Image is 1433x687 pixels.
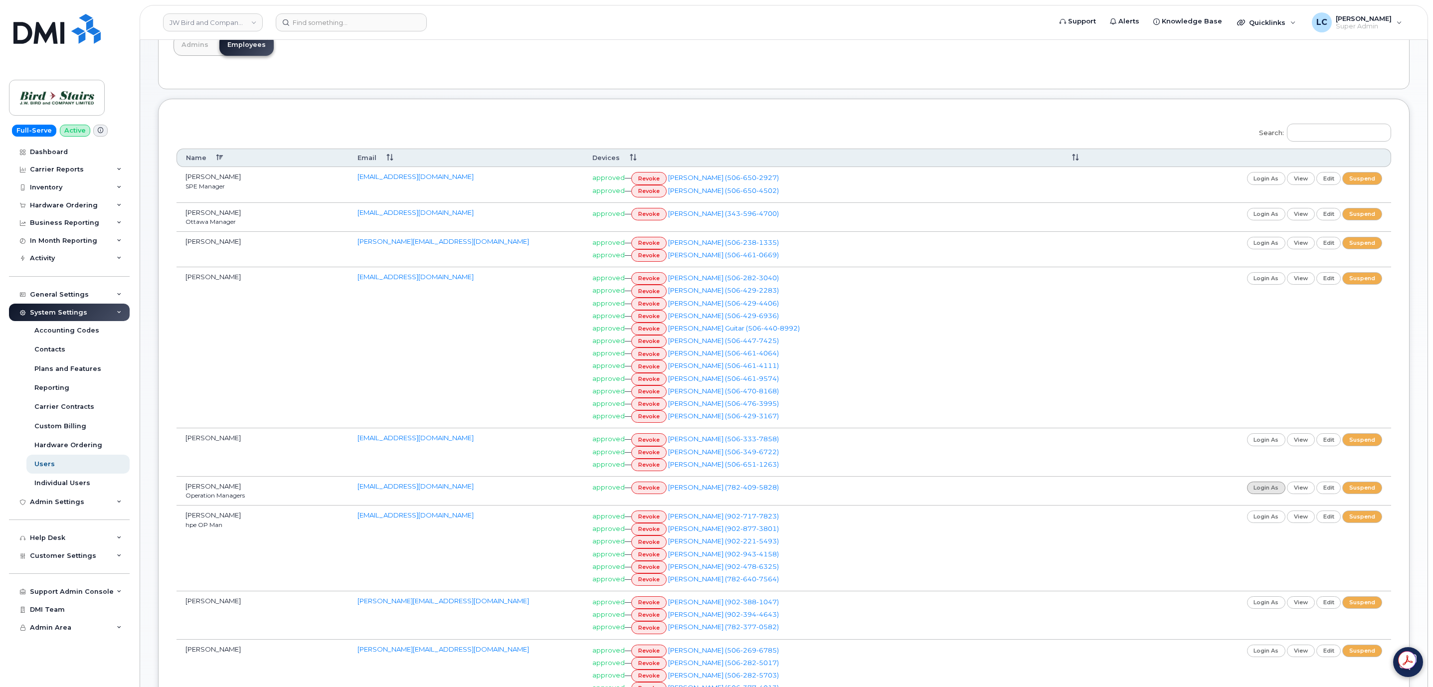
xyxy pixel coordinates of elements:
a: login as [1247,482,1286,494]
span: approved [592,299,625,307]
input: Find something... [276,13,427,31]
span: approved [592,575,625,583]
a: edit [1316,237,1341,249]
a: revoke [631,310,667,323]
span: approved [592,274,625,282]
td: [PERSON_NAME] [177,167,349,202]
td: [PERSON_NAME] [177,232,349,267]
a: Knowledge Base [1146,11,1229,31]
a: login as [1247,433,1286,446]
a: revoke [631,446,667,459]
span: approved [592,659,625,667]
a: revoke [631,398,667,410]
a: [PERSON_NAME] (506-447-7425) [668,337,779,344]
a: [PERSON_NAME] (506-651-1263) [668,460,779,468]
a: revoke [631,335,667,347]
td: — — [583,232,1053,267]
span: approved [592,337,625,344]
a: edit [1316,433,1341,446]
a: view [1287,596,1315,609]
a: [PERSON_NAME] (902-478-6325) [668,562,779,570]
a: revoke [631,347,667,360]
a: suspend [1342,237,1382,249]
a: revoke [631,410,667,423]
a: revoke [631,323,667,335]
a: login as [1247,208,1286,220]
span: approved [592,399,625,407]
span: approved [592,374,625,382]
a: [PERSON_NAME] (506-333-7858) [668,435,779,443]
a: suspend [1342,645,1382,657]
a: suspend [1342,511,1382,523]
a: [PERSON_NAME][EMAIL_ADDRESS][DOMAIN_NAME] [358,597,529,605]
a: [PERSON_NAME] (902-388-1047) [668,598,779,606]
a: revoke [631,548,667,561]
a: [PERSON_NAME] (902-877-3801) [668,524,779,532]
small: Ottawa Manager [185,218,236,225]
small: hpe OP Man [185,521,222,528]
a: [EMAIL_ADDRESS][DOMAIN_NAME] [358,434,474,442]
a: [PERSON_NAME] (506-282-5703) [668,671,779,679]
span: approved [592,646,625,654]
a: edit [1316,511,1341,523]
a: revoke [631,482,667,494]
a: [PERSON_NAME] (506-470-8168) [668,387,779,395]
a: [PERSON_NAME][EMAIL_ADDRESS][DOMAIN_NAME] [358,237,529,245]
span: approved [592,460,625,468]
span: Knowledge Base [1162,16,1222,26]
a: [PERSON_NAME] (343-596-4700) [668,209,779,217]
a: revoke [631,208,667,220]
a: login as [1247,237,1286,249]
a: [EMAIL_ADDRESS][DOMAIN_NAME] [358,511,474,519]
a: [EMAIL_ADDRESS][DOMAIN_NAME] [358,482,474,490]
td: — [583,477,1053,506]
a: [PERSON_NAME] (506-429-6936) [668,312,779,320]
a: [PERSON_NAME] (506-269-6785) [668,646,779,654]
a: revoke [631,172,667,184]
a: suspend [1342,433,1382,446]
a: revoke [631,298,667,310]
a: revoke [631,596,667,609]
th: : activate to sort column ascending [1053,149,1391,167]
a: [PERSON_NAME] (506-238-1335) [668,238,779,246]
td: — — — [583,591,1053,640]
a: [PERSON_NAME] (902-717-7823) [668,512,779,520]
a: [PERSON_NAME] (506-282-3040) [668,274,779,282]
a: edit [1316,208,1341,220]
span: approved [592,387,625,395]
a: login as [1247,596,1286,609]
a: view [1287,237,1315,249]
a: view [1287,172,1315,184]
a: edit [1316,596,1341,609]
a: [EMAIL_ADDRESS][DOMAIN_NAME] [358,273,474,281]
a: [PERSON_NAME] (902-394-4643) [668,610,779,618]
div: Logan Cole [1305,12,1409,32]
span: approved [592,312,625,320]
td: — [583,203,1053,232]
a: revoke [631,657,667,670]
a: view [1287,272,1315,285]
a: suspend [1342,208,1382,220]
a: [PERSON_NAME] (506-461-9574) [668,374,779,382]
small: Operation Managers [185,492,245,499]
a: login as [1247,645,1286,657]
a: [PERSON_NAME] (506-461-4064) [668,349,779,357]
span: Alerts [1118,16,1139,26]
a: view [1287,511,1315,523]
span: approved [592,512,625,520]
span: approved [592,537,625,545]
span: approved [592,610,625,618]
a: suspend [1342,272,1382,285]
td: [PERSON_NAME] [177,203,349,232]
span: approved [592,623,625,631]
a: revoke [631,573,667,586]
span: approved [592,286,625,294]
span: approved [592,562,625,570]
td: [PERSON_NAME] [177,506,349,591]
a: [PERSON_NAME] (782-640-7564) [668,575,779,583]
a: [PERSON_NAME] (506-461-0669) [668,251,779,259]
span: approved [592,671,625,679]
a: [PERSON_NAME] (506-282-5017) [668,659,779,667]
span: approved [592,349,625,357]
a: suspend [1342,482,1382,494]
